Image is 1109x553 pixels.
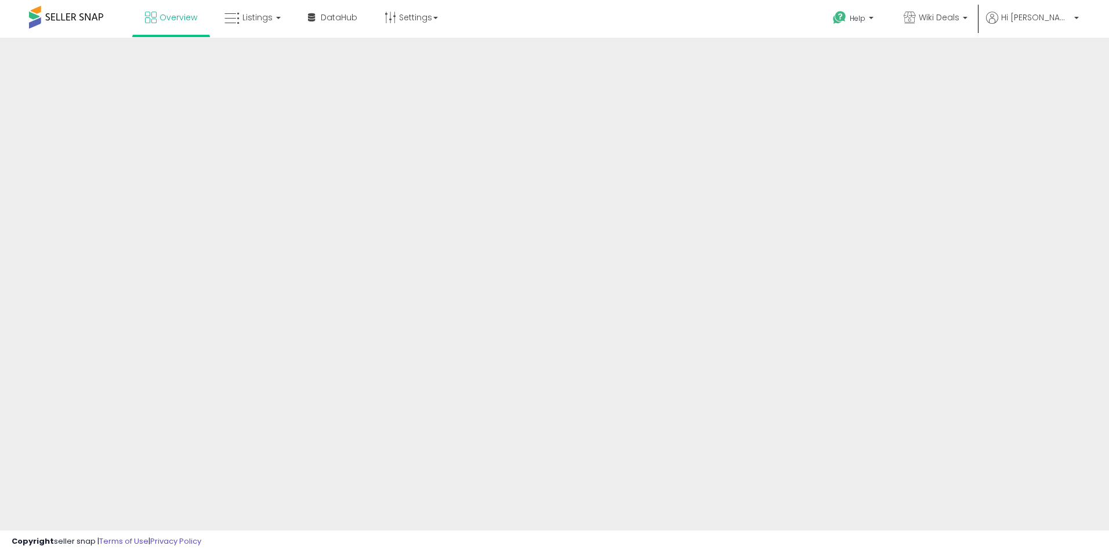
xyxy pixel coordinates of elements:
[824,2,885,38] a: Help
[1001,12,1071,23] span: Hi [PERSON_NAME]
[832,10,847,25] i: Get Help
[850,13,865,23] span: Help
[321,12,357,23] span: DataHub
[986,12,1079,38] a: Hi [PERSON_NAME]
[242,12,273,23] span: Listings
[160,12,197,23] span: Overview
[919,12,959,23] span: Wiki Deals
